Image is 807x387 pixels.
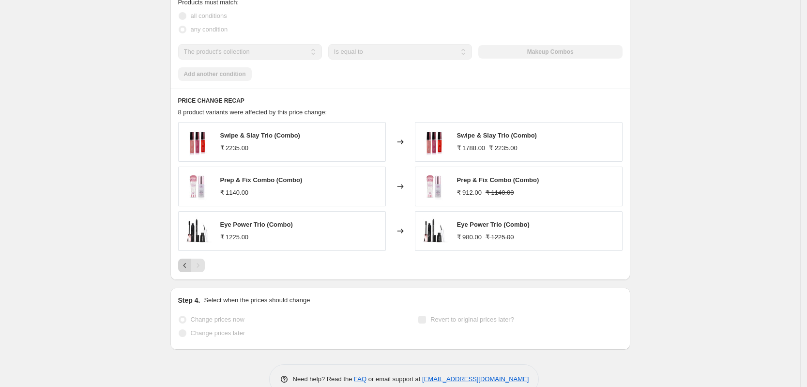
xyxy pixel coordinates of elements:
[178,259,192,272] button: Previous
[457,221,530,228] span: Eye Power Trio (Combo)
[220,232,249,242] div: ₹ 1225.00
[178,295,200,305] h2: Step 4.
[183,217,213,246] img: 8._EcostayKajal_Mascara_ColorkickEyeliner_80x.jpg
[220,176,303,184] span: Prep & Fix Combo (Combo)
[422,375,529,383] a: [EMAIL_ADDRESS][DOMAIN_NAME]
[489,143,518,153] strike: ₹ 2235.00
[191,12,227,19] span: all conditions
[486,188,514,198] strike: ₹ 1140.00
[420,172,449,201] img: EcostayPrimer_Makeupfixer_80x.jpg
[183,127,213,156] img: PLC2_PLC10_PLC12_80x.jpg
[178,108,327,116] span: 8 product variants were affected by this price change:
[220,188,249,198] div: ₹ 1140.00
[178,97,623,105] h6: PRICE CHANGE RECAP
[366,375,422,383] span: or email support at
[183,172,213,201] img: EcostayPrimer_Makeupfixer_80x.jpg
[191,329,245,337] span: Change prices later
[220,132,300,139] span: Swipe & Slay Trio (Combo)
[420,127,449,156] img: PLC2_PLC10_PLC12_80x.jpg
[191,26,228,33] span: any condition
[293,375,354,383] span: Need help? Read the
[457,143,486,153] div: ₹ 1788.00
[354,375,366,383] a: FAQ
[430,316,514,323] span: Revert to original prices later?
[204,295,310,305] p: Select when the prices should change
[457,232,482,242] div: ₹ 980.00
[220,221,293,228] span: Eye Power Trio (Combo)
[457,176,539,184] span: Prep & Fix Combo (Combo)
[178,259,205,272] nav: Pagination
[457,188,482,198] div: ₹ 912.00
[457,132,537,139] span: Swipe & Slay Trio (Combo)
[420,217,449,246] img: 8._EcostayKajal_Mascara_ColorkickEyeliner_80x.jpg
[191,316,244,323] span: Change prices now
[220,143,249,153] div: ₹ 2235.00
[486,232,514,242] strike: ₹ 1225.00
